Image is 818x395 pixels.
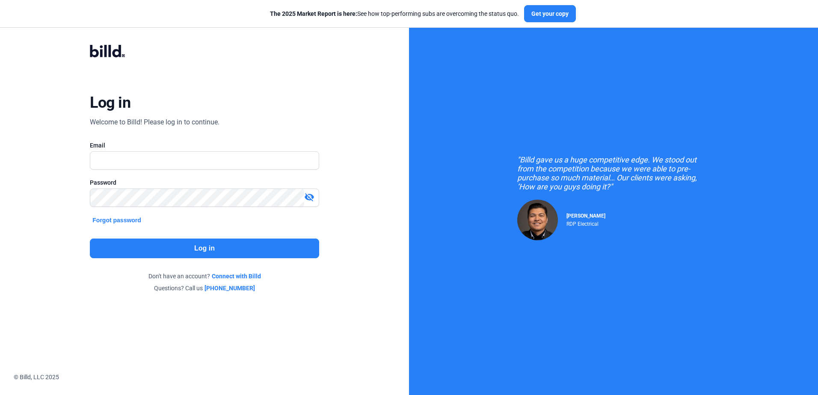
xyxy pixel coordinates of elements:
a: Connect with Billd [212,272,261,280]
div: Password [90,178,319,187]
div: Log in [90,93,130,112]
button: Get your copy [524,5,576,22]
div: Email [90,141,319,150]
mat-icon: visibility_off [304,192,314,202]
a: [PHONE_NUMBER] [204,284,255,292]
span: The 2025 Market Report is here: [270,10,357,17]
button: Log in [90,239,319,258]
button: Forgot password [90,215,144,225]
div: Don't have an account? [90,272,319,280]
div: Questions? Call us [90,284,319,292]
span: [PERSON_NAME] [566,213,605,219]
div: Welcome to Billd! Please log in to continue. [90,117,219,127]
img: Raul Pacheco [517,200,558,240]
div: See how top-performing subs are overcoming the status quo. [270,9,519,18]
div: "Billd gave us a huge competitive edge. We stood out from the competition because we were able to... [517,155,710,191]
div: RDP Electrical [566,219,605,227]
